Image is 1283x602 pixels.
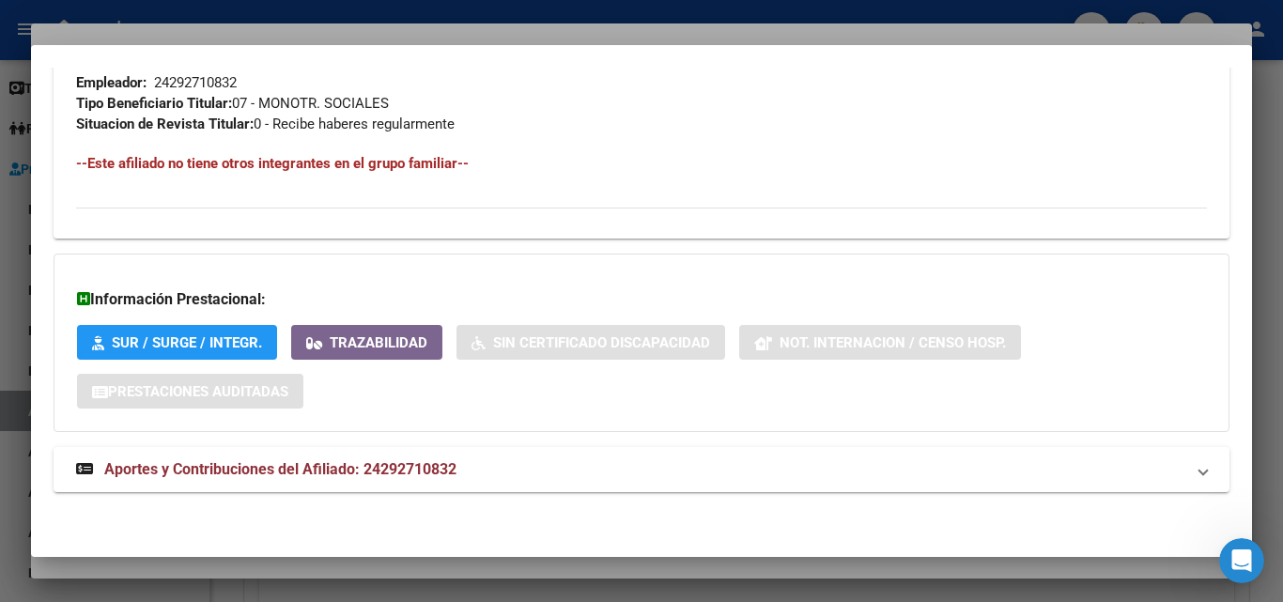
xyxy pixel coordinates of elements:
[76,116,455,132] span: 0 - Recibe haberes regularmente
[76,95,389,112] span: 07 - MONOTR. SOCIALES
[456,325,725,360] button: Sin Certificado Discapacidad
[1219,538,1264,583] iframe: Intercom live chat
[739,325,1021,360] button: Not. Internacion / Censo Hosp.
[104,460,456,478] span: Aportes y Contribuciones del Afiliado: 24292710832
[493,334,710,351] span: Sin Certificado Discapacidad
[108,383,288,400] span: Prestaciones Auditadas
[780,334,1006,351] span: Not. Internacion / Censo Hosp.
[112,334,262,351] span: SUR / SURGE / INTEGR.
[77,374,303,409] button: Prestaciones Auditadas
[76,153,1207,174] h4: --Este afiliado no tiene otros integrantes en el grupo familiar--
[77,325,277,360] button: SUR / SURGE / INTEGR.
[154,72,237,93] div: 24292710832
[77,288,1206,311] h3: Información Prestacional:
[76,95,232,112] strong: Tipo Beneficiario Titular:
[330,334,427,351] span: Trazabilidad
[76,74,147,91] strong: Empleador:
[76,116,254,132] strong: Situacion de Revista Titular:
[291,325,442,360] button: Trazabilidad
[54,447,1229,492] mat-expansion-panel-header: Aportes y Contribuciones del Afiliado: 24292710832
